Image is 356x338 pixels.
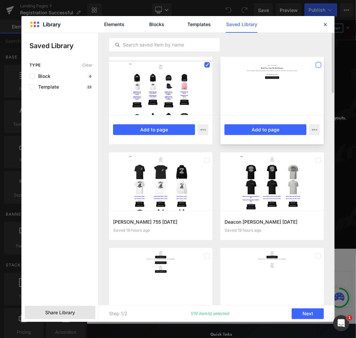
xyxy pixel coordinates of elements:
a: Blocks [141,16,173,33]
span: Template [35,84,59,90]
p: 23 [86,85,93,89]
iframe: Intercom live chat [333,315,349,331]
span: This website uses cookies to ensure you get the best experience. [28,7,325,17]
button: Add to page [225,124,306,135]
p: Step 1/2 [109,311,127,317]
a: Saved Library [226,16,258,33]
button: Add to page [113,124,195,135]
p: 1/10 item(s) selected [190,311,229,317]
a: Learn more [195,7,227,17]
h3: [PERSON_NAME] 755 [DATE] [113,218,208,225]
span: Type [29,63,41,68]
a: Elements [98,16,130,33]
div: Saved 19 hours ago [225,228,320,233]
h3: Deacon [PERSON_NAME] [DATE] [225,218,320,225]
p: 4 [88,74,93,78]
input: Search saved item by name [109,41,219,49]
span: Block [35,74,51,79]
span: Share Library [45,309,75,316]
b: Check Your Inbox For Confirmation [88,108,317,126]
span: Clear [82,63,93,68]
a: Templates [183,16,215,33]
p: Saved Library [29,41,98,51]
img: MX Threads [10,5,23,19]
button: Next [292,309,324,319]
a: Create Your Vendor Portal [151,197,254,213]
span: 1 [347,315,352,321]
strong: DO NOT SKIP THIS STEP [161,164,244,175]
div: Saved 19 hours ago [113,228,208,233]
